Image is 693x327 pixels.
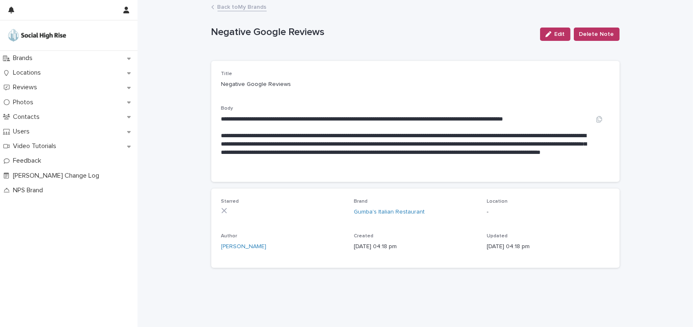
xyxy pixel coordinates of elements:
[10,113,46,121] p: Contacts
[10,54,39,62] p: Brands
[487,242,610,251] p: [DATE] 04:18 pm
[221,106,233,111] span: Body
[354,234,373,239] span: Created
[10,172,106,180] p: [PERSON_NAME] Change Log
[487,199,508,204] span: Location
[10,157,48,165] p: Feedback
[555,31,565,37] span: Edit
[221,234,238,239] span: Author
[354,242,477,251] p: [DATE] 04:18 pm
[10,142,63,150] p: Video Tutorials
[10,186,50,194] p: NPS Brand
[579,30,614,38] span: Delete Note
[221,80,344,89] p: Negative Google Reviews
[221,199,239,204] span: Starred
[487,234,508,239] span: Updated
[221,71,233,76] span: Title
[10,98,40,106] p: Photos
[10,69,48,77] p: Locations
[487,208,610,216] p: -
[574,28,620,41] button: Delete Note
[10,128,36,136] p: Users
[221,242,267,251] a: [PERSON_NAME]
[218,2,267,11] a: Back toMy Brands
[354,199,368,204] span: Brand
[354,208,425,216] a: Gumba's Italian Restaurant
[211,26,533,38] p: Negative Google Reviews
[7,27,68,44] img: o5DnuTxEQV6sW9jFYBBf
[10,83,44,91] p: Reviews
[540,28,570,41] button: Edit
